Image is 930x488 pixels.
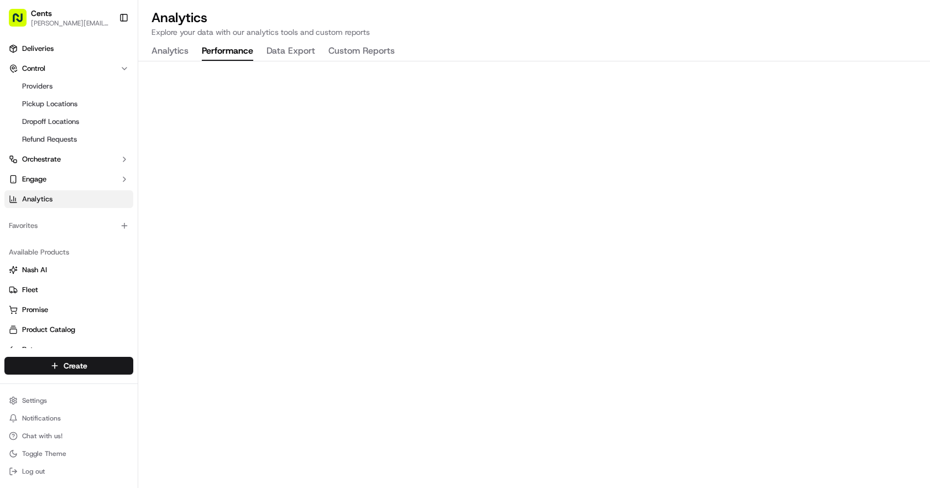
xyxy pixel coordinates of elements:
[4,190,133,208] a: Analytics
[4,321,133,339] button: Product Catalog
[328,42,395,61] button: Custom Reports
[151,9,917,27] h2: Analytics
[9,285,129,295] a: Fleet
[4,464,133,479] button: Log out
[4,150,133,168] button: Orchestrate
[18,96,120,112] a: Pickup Locations
[4,411,133,426] button: Notifications
[18,114,120,129] a: Dropoff Locations
[4,446,133,461] button: Toggle Theme
[9,265,129,275] a: Nash AI
[22,44,54,54] span: Deliveries
[110,188,134,196] span: Pylon
[22,414,61,423] span: Notifications
[93,162,102,170] div: 💻
[22,154,61,164] span: Orchestrate
[4,243,133,261] div: Available Products
[151,42,189,61] button: Analytics
[4,261,133,279] button: Nash AI
[7,156,89,176] a: 📗Knowledge Base
[22,194,53,204] span: Analytics
[4,170,133,188] button: Engage
[4,40,133,58] a: Deliveries
[9,345,129,355] a: Returns
[22,467,45,476] span: Log out
[4,428,133,444] button: Chat with us!
[64,360,87,371] span: Create
[22,174,46,184] span: Engage
[4,60,133,77] button: Control
[22,449,66,458] span: Toggle Theme
[9,305,129,315] a: Promise
[22,117,79,127] span: Dropoff Locations
[267,42,315,61] button: Data Export
[22,325,75,335] span: Product Catalog
[22,432,62,440] span: Chat with us!
[4,301,133,319] button: Promise
[4,341,133,359] button: Returns
[22,81,53,91] span: Providers
[22,345,47,355] span: Returns
[105,160,177,172] span: API Documentation
[151,27,917,38] p: Explore your data with our analytics tools and custom reports
[4,357,133,375] button: Create
[4,393,133,408] button: Settings
[22,305,48,315] span: Promise
[4,4,114,31] button: Cents[PERSON_NAME][EMAIL_ADDRESS][DOMAIN_NAME]
[22,396,47,405] span: Settings
[89,156,182,176] a: 💻API Documentation
[11,162,20,170] div: 📗
[22,285,38,295] span: Fleet
[22,134,77,144] span: Refund Requests
[22,265,47,275] span: Nash AI
[188,109,201,122] button: Start new chat
[31,19,110,28] button: [PERSON_NAME][EMAIL_ADDRESS][DOMAIN_NAME]
[78,187,134,196] a: Powered byPylon
[18,79,120,94] a: Providers
[9,325,129,335] a: Product Catalog
[138,61,930,488] iframe: Performance
[22,99,77,109] span: Pickup Locations
[31,8,52,19] button: Cents
[202,42,253,61] button: Performance
[18,132,120,147] a: Refund Requests
[22,64,45,74] span: Control
[4,217,133,235] div: Favorites
[22,160,85,172] span: Knowledge Base
[4,281,133,299] button: Fleet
